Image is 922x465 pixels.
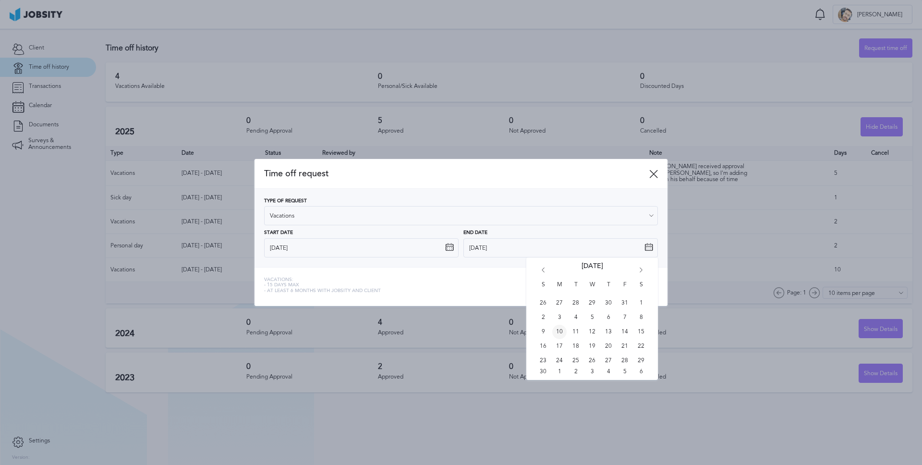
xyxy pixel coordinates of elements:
[637,268,645,276] i: Go forward 1 month
[569,296,583,310] span: Tue Oct 28 2025
[569,310,583,325] span: Tue Nov 04 2025
[264,277,381,283] span: Vacations:
[536,296,550,310] span: Sun Oct 26 2025
[539,268,547,276] i: Go back 1 month
[582,262,603,281] span: [DATE]
[552,354,567,368] span: Mon Nov 24 2025
[264,282,381,288] span: - 15 days max
[536,339,550,354] span: Sun Nov 16 2025
[634,281,648,296] span: S
[618,296,632,310] span: Fri Oct 31 2025
[601,310,616,325] span: Thu Nov 06 2025
[585,281,599,296] span: W
[569,368,583,375] span: Tue Dec 02 2025
[585,310,599,325] span: Wed Nov 05 2025
[618,281,632,296] span: F
[264,288,381,294] span: - At least 6 months with jobsity and client
[601,354,616,368] span: Thu Nov 27 2025
[634,354,648,368] span: Sat Nov 29 2025
[569,339,583,354] span: Tue Nov 18 2025
[601,368,616,375] span: Thu Dec 04 2025
[552,296,567,310] span: Mon Oct 27 2025
[601,281,616,296] span: T
[618,368,632,375] span: Fri Dec 05 2025
[585,354,599,368] span: Wed Nov 26 2025
[601,296,616,310] span: Thu Oct 30 2025
[536,354,550,368] span: Sun Nov 23 2025
[264,169,649,179] span: Time off request
[601,339,616,354] span: Thu Nov 20 2025
[585,296,599,310] span: Wed Oct 29 2025
[569,325,583,339] span: Tue Nov 11 2025
[552,339,567,354] span: Mon Nov 17 2025
[552,281,567,296] span: M
[618,354,632,368] span: Fri Nov 28 2025
[585,325,599,339] span: Wed Nov 12 2025
[618,310,632,325] span: Fri Nov 07 2025
[536,325,550,339] span: Sun Nov 09 2025
[569,354,583,368] span: Tue Nov 25 2025
[536,368,550,375] span: Sun Nov 30 2025
[601,325,616,339] span: Thu Nov 13 2025
[552,310,567,325] span: Mon Nov 03 2025
[634,310,648,325] span: Sat Nov 08 2025
[634,368,648,375] span: Sat Dec 06 2025
[552,325,567,339] span: Mon Nov 10 2025
[536,310,550,325] span: Sun Nov 02 2025
[585,368,599,375] span: Wed Dec 03 2025
[569,281,583,296] span: T
[536,281,550,296] span: S
[634,296,648,310] span: Sat Nov 01 2025
[264,198,307,204] span: Type of Request
[463,230,487,236] span: End Date
[552,368,567,375] span: Mon Dec 01 2025
[585,339,599,354] span: Wed Nov 19 2025
[634,325,648,339] span: Sat Nov 15 2025
[618,325,632,339] span: Fri Nov 14 2025
[264,230,293,236] span: Start Date
[634,339,648,354] span: Sat Nov 22 2025
[618,339,632,354] span: Fri Nov 21 2025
